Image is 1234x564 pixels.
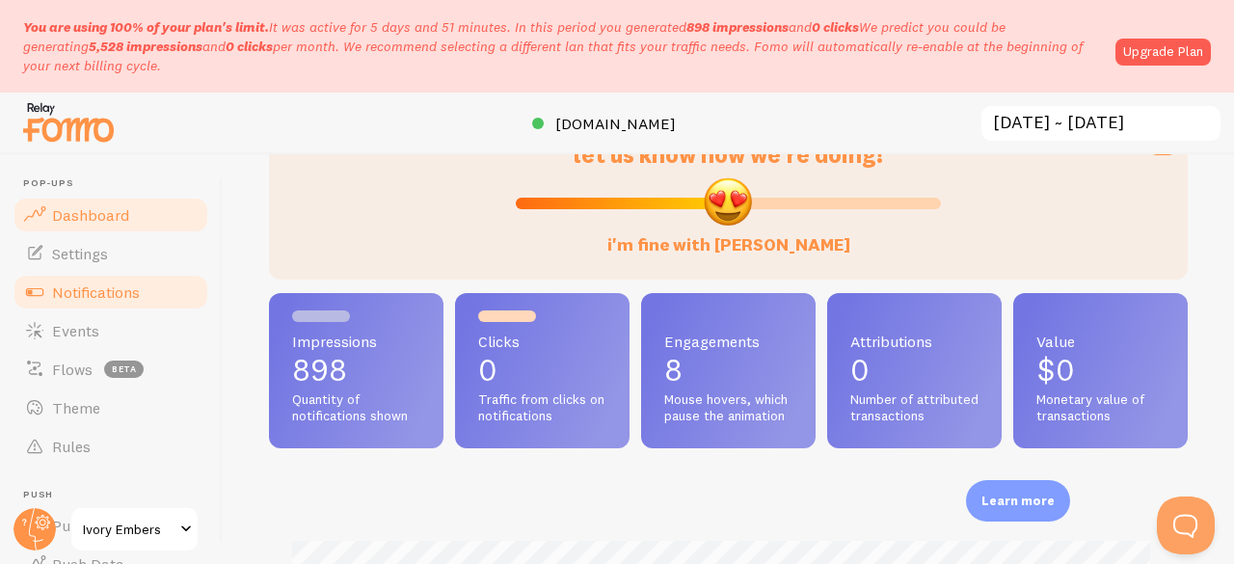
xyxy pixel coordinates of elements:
[850,391,979,425] span: Number of attributed transactions
[52,244,108,263] span: Settings
[1157,497,1215,554] iframe: Help Scout Beacon - Open
[89,38,202,55] b: 5,528 impressions
[850,355,979,386] p: 0
[12,389,210,427] a: Theme
[812,18,859,36] b: 0 clicks
[52,205,129,225] span: Dashboard
[52,360,93,379] span: Flows
[478,334,606,349] span: Clicks
[89,38,273,55] span: and
[850,334,979,349] span: Attributions
[23,489,210,501] span: Push
[104,361,144,378] span: beta
[12,427,210,466] a: Rules
[23,177,210,190] span: Pop-ups
[607,215,850,256] label: i'm fine with [PERSON_NAME]
[52,437,91,456] span: Rules
[478,391,606,425] span: Traffic from clicks on notifications
[12,350,210,389] a: Flows beta
[664,355,792,386] p: 8
[12,273,210,311] a: Notifications
[686,18,789,36] b: 898 impressions
[52,398,100,417] span: Theme
[52,282,140,302] span: Notifications
[1036,391,1165,425] span: Monetary value of transactions
[574,140,883,169] span: let us know how we're doing!
[292,334,420,349] span: Impressions
[966,480,1070,522] div: Learn more
[52,321,99,340] span: Events
[12,196,210,234] a: Dashboard
[664,334,792,349] span: Engagements
[23,17,1104,75] p: It was active for 5 days and 51 minutes. In this period you generated We predict you could be gen...
[12,234,210,273] a: Settings
[686,18,859,36] span: and
[478,355,606,386] p: 0
[226,38,273,55] b: 0 clicks
[20,97,117,147] img: fomo-relay-logo-orange.svg
[702,175,754,228] img: emoji.png
[23,18,269,36] span: You are using 100% of your plan's limit.
[83,518,174,541] span: Ivory Embers
[1115,39,1211,66] a: Upgrade Plan
[292,391,420,425] span: Quantity of notifications shown
[69,506,200,552] a: Ivory Embers
[12,311,210,350] a: Events
[981,492,1055,510] p: Learn more
[292,355,420,386] p: 898
[1036,351,1075,389] span: $0
[664,391,792,425] span: Mouse hovers, which pause the animation
[1036,334,1165,349] span: Value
